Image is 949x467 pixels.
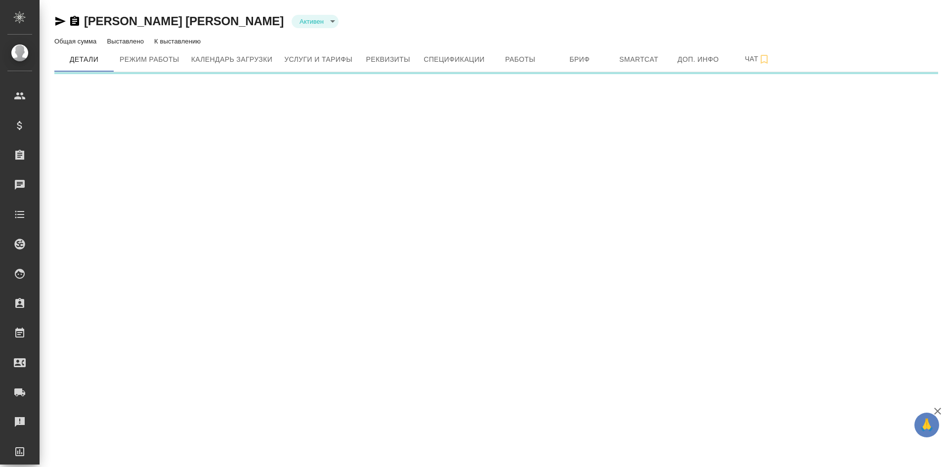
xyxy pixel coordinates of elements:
[292,15,339,28] div: Активен
[191,53,273,66] span: Календарь загрузки
[675,53,722,66] span: Доп. инфо
[297,17,327,26] button: Активен
[734,53,781,65] span: Чат
[918,415,935,435] span: 🙏
[364,53,412,66] span: Реквизиты
[69,15,81,27] button: Скопировать ссылку
[107,38,146,45] p: Выставлено
[556,53,604,66] span: Бриф
[758,53,770,65] svg: Подписаться
[120,53,179,66] span: Режим работы
[497,53,544,66] span: Работы
[154,38,203,45] p: К выставлению
[60,53,108,66] span: Детали
[615,53,663,66] span: Smartcat
[54,15,66,27] button: Скопировать ссылку для ЯМессенджера
[284,53,352,66] span: Услуги и тарифы
[84,14,284,28] a: [PERSON_NAME] [PERSON_NAME]
[54,38,99,45] p: Общая сумма
[424,53,484,66] span: Спецификации
[914,413,939,437] button: 🙏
